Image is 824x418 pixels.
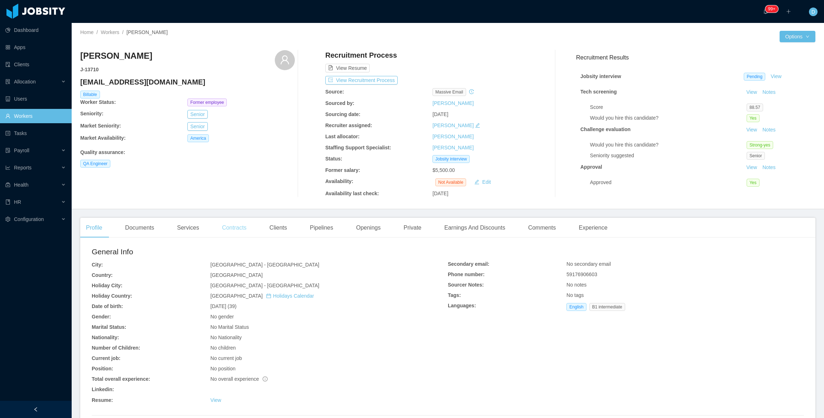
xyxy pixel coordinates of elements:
[325,100,354,106] b: Sourced by:
[14,79,36,85] span: Allocation
[325,134,360,139] b: Last allocator:
[122,29,124,35] span: /
[280,55,290,65] i: icon: user
[263,376,268,381] span: info-circle
[580,164,602,170] strong: Approval
[210,283,319,288] span: [GEOGRAPHIC_DATA] - [GEOGRAPHIC_DATA]
[5,92,66,106] a: icon: robotUsers
[590,152,747,159] div: Seniority suggested
[573,218,613,238] div: Experience
[126,29,168,35] span: [PERSON_NAME]
[432,145,474,150] a: [PERSON_NAME]
[5,109,66,123] a: icon: userWorkers
[471,178,494,186] button: icon: editEdit
[92,293,132,299] b: Holiday Country:
[14,148,29,153] span: Payroll
[448,292,461,298] b: Tags:
[5,200,10,205] i: icon: book
[432,88,466,96] span: Massive Email
[325,76,398,85] button: icon: exportView Recruitment Process
[210,314,234,319] span: No gender
[96,29,98,35] span: /
[448,272,485,277] b: Phone number:
[448,261,489,267] b: Secondary email:
[80,123,121,129] b: Market Seniority:
[14,165,32,170] span: Reports
[350,218,387,238] div: Openings
[580,73,621,79] strong: Jobsity interview
[566,272,597,277] span: 59176906603
[747,114,760,122] span: Yes
[210,376,267,382] span: No overall experience
[325,89,344,95] b: Source:
[398,218,427,238] div: Private
[80,149,125,155] b: Quality assurance :
[304,218,339,238] div: Pipelines
[187,99,227,106] span: Former employee
[760,126,779,134] button: Notes
[5,57,66,72] a: icon: auditClients
[432,111,448,117] span: [DATE]
[566,261,611,267] span: No secondary email
[210,335,241,340] span: No Nationality
[566,292,804,299] div: No tags
[264,218,293,238] div: Clients
[5,79,10,84] i: icon: solution
[432,191,448,196] span: [DATE]
[101,29,119,35] a: Workers
[590,179,747,186] div: Approved
[768,73,784,79] a: View
[80,91,100,99] span: Billable
[210,366,235,371] span: No position
[469,89,474,94] i: icon: history
[432,122,474,128] a: [PERSON_NAME]
[92,272,112,278] b: Country:
[92,335,119,340] b: Nationality:
[580,89,617,95] strong: Tech screening
[92,397,113,403] b: Resume:
[80,160,110,168] span: QA Engineer
[14,182,28,188] span: Health
[432,167,455,173] span: $5,500.00
[92,314,111,319] b: Gender:
[576,53,815,62] h3: Recruitment Results
[760,163,779,172] button: Notes
[171,218,205,238] div: Services
[210,262,319,268] span: [GEOGRAPHIC_DATA] - [GEOGRAPHIC_DATA]
[590,104,747,111] div: Score
[325,111,360,117] b: Sourcing date:
[216,218,252,238] div: Contracts
[325,156,342,162] b: Status:
[760,88,779,97] button: Notes
[325,178,353,184] b: Availability:
[266,293,314,299] a: icon: calendarHolidays Calendar
[92,376,150,382] b: Total overall experience:
[744,127,760,133] a: View
[80,111,104,116] b: Seniority:
[780,31,815,42] button: Optionsicon: down
[5,217,10,222] i: icon: setting
[590,114,747,122] div: Would you hire this candidate?
[744,164,760,170] a: View
[747,179,760,187] span: Yes
[325,122,372,128] b: Recruiter assigned:
[14,216,44,222] span: Configuration
[210,345,236,351] span: No children
[210,324,249,330] span: No Marital Status
[80,135,126,141] b: Market Availability:
[80,77,295,87] h4: [EMAIL_ADDRESS][DOMAIN_NAME]
[522,218,561,238] div: Comments
[92,386,114,392] b: Linkedin:
[92,303,123,309] b: Date of birth:
[747,104,763,111] span: 88.57
[266,293,271,298] i: icon: calendar
[5,40,66,54] a: icon: appstoreApps
[566,303,586,311] span: English
[80,50,152,62] h3: [PERSON_NAME]
[811,8,815,16] span: D
[744,89,760,95] a: View
[325,77,398,83] a: icon: exportView Recruitment Process
[5,23,66,37] a: icon: pie-chartDashboard
[448,303,476,308] b: Languages:
[187,134,209,142] span: America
